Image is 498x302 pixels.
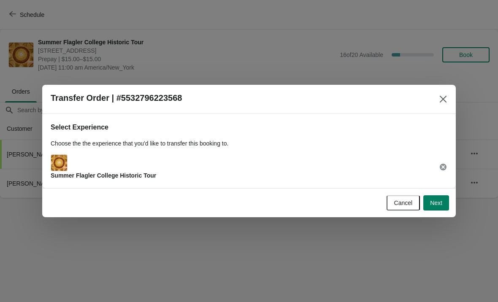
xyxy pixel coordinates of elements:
button: Cancel [387,195,420,210]
img: Main Experience Image [51,155,67,171]
span: Next [430,200,442,206]
button: Next [423,195,449,210]
p: Choose the the experience that you'd like to transfer this booking to. [51,139,447,148]
h2: Select Experience [51,122,447,132]
span: Cancel [394,200,413,206]
span: Summer Flagler College Historic Tour [51,172,156,179]
button: Close [436,92,451,107]
h2: Transfer Order | #5532796223568 [51,93,182,103]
